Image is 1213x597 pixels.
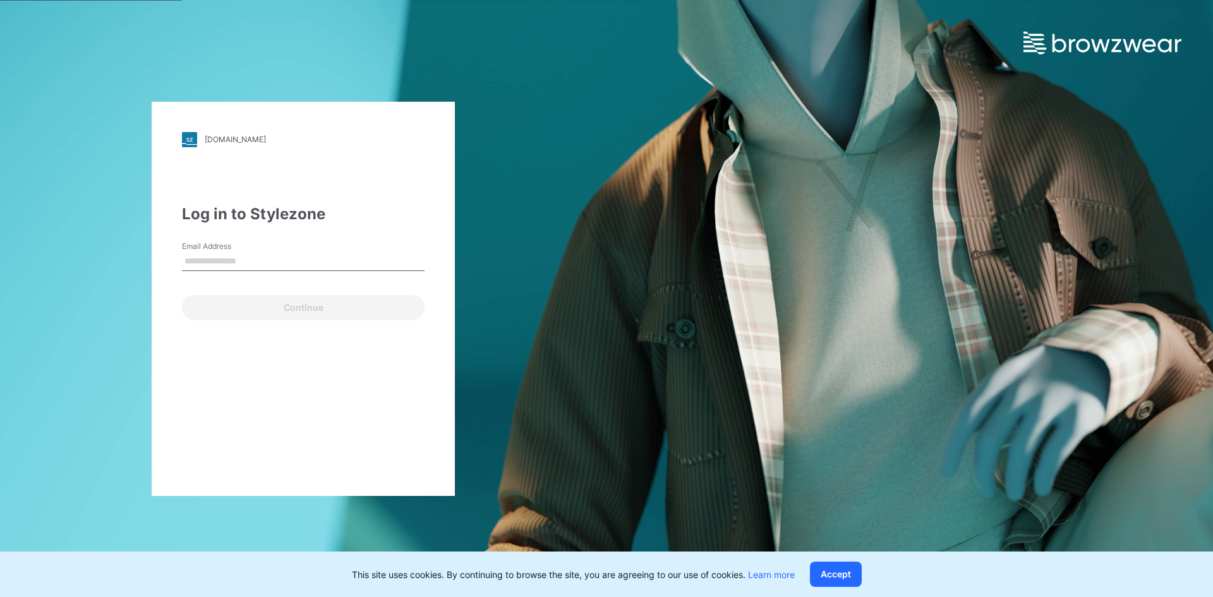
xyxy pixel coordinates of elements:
div: [DOMAIN_NAME] [205,135,266,144]
button: Accept [810,562,862,587]
label: Email Address [182,241,270,252]
img: stylezone-logo.562084cfcfab977791bfbf7441f1a819.svg [182,132,197,147]
a: Learn more [748,569,795,580]
div: Log in to Stylezone [182,203,425,226]
p: This site uses cookies. By continuing to browse the site, you are agreeing to our use of cookies. [352,568,795,581]
img: browzwear-logo.e42bd6dac1945053ebaf764b6aa21510.svg [1023,32,1181,54]
a: [DOMAIN_NAME] [182,132,425,147]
